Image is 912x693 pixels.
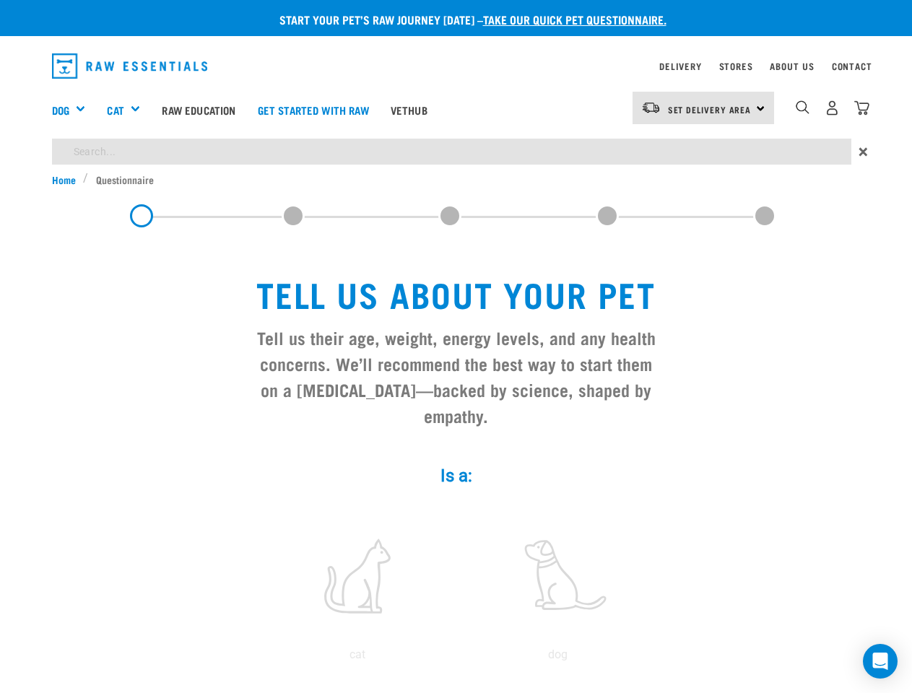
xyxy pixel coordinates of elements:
[52,172,861,187] nav: breadcrumbs
[151,81,246,139] a: Raw Education
[832,64,872,69] a: Contact
[863,644,898,679] div: Open Intercom Messenger
[796,100,809,114] img: home-icon-1@2x.png
[260,646,455,663] p: cat
[770,64,814,69] a: About Us
[380,81,438,139] a: Vethub
[107,102,123,118] a: Cat
[52,172,76,187] span: Home
[40,48,872,84] nav: dropdown navigation
[641,101,661,114] img: van-moving.png
[719,64,753,69] a: Stores
[240,463,673,489] label: Is a:
[247,81,380,139] a: Get started with Raw
[461,646,656,663] p: dog
[251,274,661,313] h1: Tell us about your pet
[659,64,701,69] a: Delivery
[859,139,868,165] span: ×
[854,100,869,115] img: home-icon@2x.png
[52,53,208,79] img: Raw Essentials Logo
[251,324,661,428] h3: Tell us their age, weight, energy levels, and any health concerns. We’ll recommend the best way t...
[825,100,840,115] img: user.png
[52,172,84,187] a: Home
[668,107,752,112] span: Set Delivery Area
[52,139,851,165] input: Search...
[52,102,69,118] a: Dog
[483,16,666,22] a: take our quick pet questionnaire.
